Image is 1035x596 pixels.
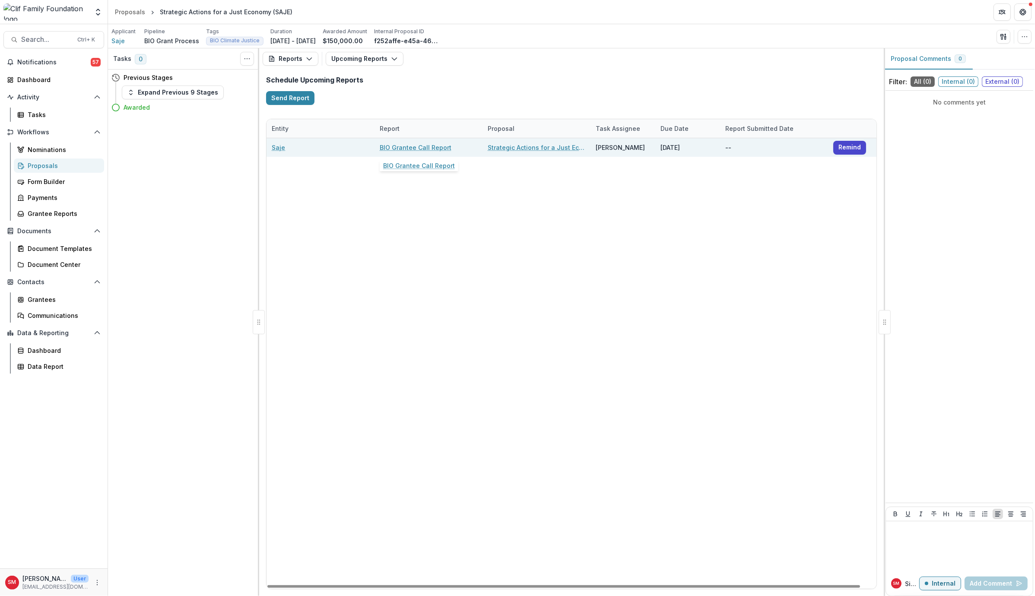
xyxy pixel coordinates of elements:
[380,143,451,152] a: BIO Grantee Call Report
[3,90,104,104] button: Open Activity
[488,143,585,152] a: Strategic Actions for a Just Economy (SAJE)
[655,119,720,138] div: Due Date
[14,241,104,256] a: Document Templates
[21,35,72,44] span: Search...
[3,125,104,139] button: Open Workflows
[591,124,645,133] div: Task Assignee
[889,76,907,87] p: Filter:
[17,330,90,337] span: Data & Reporting
[14,143,104,157] a: Nominations
[375,119,483,138] div: Report
[160,7,292,16] div: Strategic Actions for a Just Economy (SAJE)
[267,119,375,138] div: Entity
[76,35,97,44] div: Ctrl + K
[919,577,961,590] button: Internal
[92,577,102,588] button: More
[720,124,799,133] div: Report Submitted Date
[263,52,318,66] button: Reports
[144,36,199,45] p: BIO Grant Process
[28,193,97,202] div: Payments
[483,124,520,133] div: Proposal
[28,145,97,154] div: Nominations
[8,580,16,585] div: Sierra Martinez
[655,124,694,133] div: Due Date
[270,28,292,35] p: Duration
[483,119,591,138] div: Proposal
[272,143,285,152] a: Saje
[326,52,403,66] button: Upcoming Reports
[111,6,296,18] nav: breadcrumb
[124,103,150,112] h4: Awarded
[323,36,363,45] p: $150,000.00
[1014,3,1032,21] button: Get Help
[14,159,104,173] a: Proposals
[833,141,866,155] button: Remind
[17,75,97,84] div: Dashboard
[22,583,89,591] p: [EMAIL_ADDRESS][DOMAIN_NAME]
[210,38,260,44] span: BIO Climate Justice
[374,36,439,45] p: f252affe-e45a-46db-9253-bd76b696c5e7
[144,28,165,35] p: Pipeline
[14,257,104,272] a: Document Center
[71,575,89,583] p: User
[17,129,90,136] span: Workflows
[270,36,316,45] p: [DATE] - [DATE]
[905,579,919,588] p: Sierra M
[14,206,104,221] a: Grantee Reports
[3,55,104,69] button: Notifications57
[3,326,104,340] button: Open Data & Reporting
[14,308,104,323] a: Communications
[982,76,1023,87] span: External ( 0 )
[14,343,104,358] a: Dashboard
[1006,509,1016,519] button: Align Center
[655,138,720,157] div: [DATE]
[28,362,97,371] div: Data Report
[993,509,1003,519] button: Align Left
[720,119,828,138] div: Report Submitted Date
[14,108,104,122] a: Tasks
[903,509,913,519] button: Underline
[28,346,97,355] div: Dashboard
[28,209,97,218] div: Grantee Reports
[323,28,367,35] p: Awarded Amount
[111,36,125,45] a: Saje
[111,6,149,18] a: Proposals
[240,52,254,66] button: Toggle View Cancelled Tasks
[3,3,89,21] img: Clif Family Foundation logo
[954,509,965,519] button: Heading 2
[591,119,655,138] div: Task Assignee
[884,48,973,70] button: Proposal Comments
[122,86,224,99] button: Expand Previous 9 Stages
[916,509,926,519] button: Italicize
[267,124,294,133] div: Entity
[266,91,314,105] button: Send Report
[28,295,97,304] div: Grantees
[3,275,104,289] button: Open Contacts
[28,311,97,320] div: Communications
[124,73,173,82] h4: Previous Stages
[22,574,67,583] p: [PERSON_NAME]
[14,359,104,374] a: Data Report
[965,577,1028,590] button: Add Comment
[374,28,424,35] p: Internal Proposal ID
[941,509,952,519] button: Heading 1
[929,509,939,519] button: Strike
[92,3,104,21] button: Open entity switcher
[932,580,956,587] p: Internal
[959,56,962,62] span: 0
[17,59,91,66] span: Notifications
[889,98,1030,107] p: No comments yet
[3,224,104,238] button: Open Documents
[596,143,645,152] div: [PERSON_NAME]
[28,244,97,253] div: Document Templates
[980,509,990,519] button: Ordered List
[28,260,97,269] div: Document Center
[14,190,104,205] a: Payments
[17,94,90,101] span: Activity
[893,581,900,586] div: Sierra Martinez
